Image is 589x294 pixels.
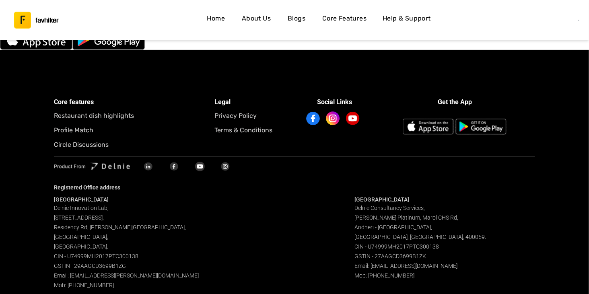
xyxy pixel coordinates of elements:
img: Instagram [220,162,231,171]
h4: Legal [214,97,294,107]
h3: Get the App [370,97,540,107]
span: Delnie Innovation Lab, [STREET_ADDRESS], Residency Rd, [PERSON_NAME][GEOGRAPHIC_DATA], [GEOGRAPHI... [54,205,199,288]
img: Facebook [170,162,179,171]
h5: Restaurant dish highlights [54,111,214,121]
h4: About Us [242,13,271,24]
h4: Blogs [288,13,305,24]
a: About Us [239,11,274,29]
img: App Store [403,111,454,143]
a: Blogs [284,11,309,29]
a: LinkedIn [136,162,161,170]
h4: [GEOGRAPHIC_DATA] [54,196,234,203]
img: Facebook [306,112,320,125]
h5: Circle Discussions [54,140,214,150]
h5: Terms & Conditions [214,125,294,136]
a: Facebook [307,111,323,126]
h4: Home [207,13,225,24]
img: YouTube [195,162,205,171]
a: Home [203,11,229,29]
img: LinkedIn [144,162,152,171]
h4: [GEOGRAPHIC_DATA] [354,196,535,203]
a: Instagram [213,162,239,170]
h5: Profile Match [54,125,214,136]
a: Facebook [161,162,187,170]
h4: Core Features [322,13,367,24]
a: Instagram [327,111,342,126]
h4: Core features [54,97,214,107]
img: Google Play [455,119,507,135]
img: YouTube [346,112,360,125]
a: YouTube [187,162,213,170]
a: Core Features [319,11,370,29]
span: Delnie Consultancy Services, [PERSON_NAME] Platinum, Marol CHS Rd, Andheri - [GEOGRAPHIC_DATA], [... [354,205,486,279]
h5: Registered Office address [54,182,535,193]
h4: Help & Support [383,13,431,24]
button: Help & Support [379,11,434,29]
h4: Social Links [294,97,375,107]
img: Instagram [325,111,341,126]
h3: favhiker [35,17,59,23]
a: YouTube [346,111,362,126]
img: Delnie [54,162,136,171]
a: Privacy Policy [214,111,294,121]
